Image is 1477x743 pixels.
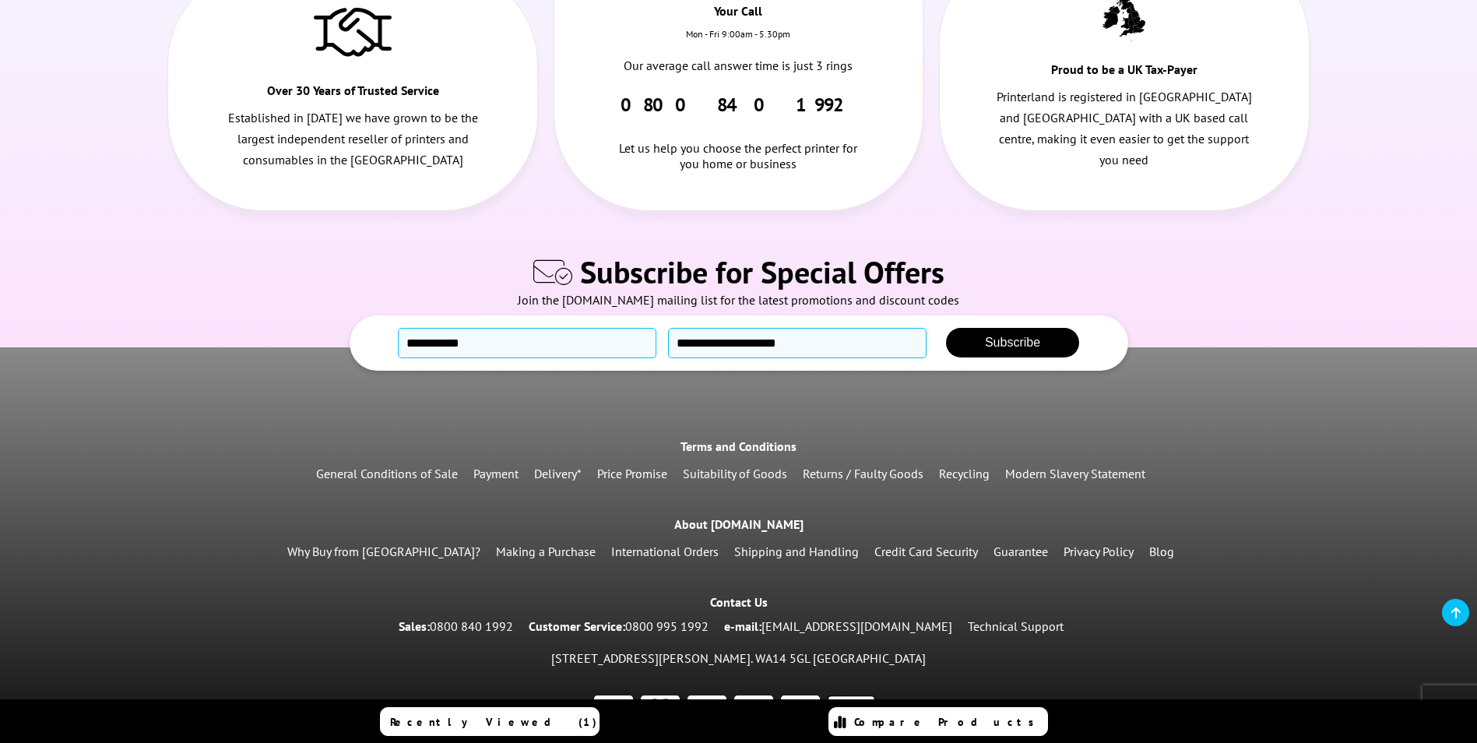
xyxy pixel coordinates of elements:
[683,466,787,481] a: Suitability of Goods
[641,695,680,726] img: Master Card
[968,618,1064,634] a: Technical Support
[621,93,856,117] a: 0800 840 1992
[611,544,719,559] a: International Orders
[828,695,875,726] img: Apple Pay
[993,544,1048,559] a: Guarantee
[1149,544,1174,559] a: Blog
[390,715,597,729] span: Recently Viewed (1)
[939,466,990,481] a: Recycling
[734,544,859,559] a: Shipping and Handling
[8,292,1469,315] div: Join the [DOMAIN_NAME] mailing list for the latest promotions and discount codes
[597,466,667,481] a: Price Promise
[399,616,513,637] p: Sales:
[724,616,952,637] p: e-mail:
[803,466,923,481] a: Returns / Faulty Goods
[734,695,773,726] img: pay by amazon
[496,544,596,559] a: Making a Purchase
[380,707,600,736] a: Recently Viewed (1)
[316,466,458,481] a: General Conditions of Sale
[688,695,726,726] img: AMEX
[761,618,952,634] a: [EMAIL_ADDRESS][DOMAIN_NAME]
[854,715,1043,729] span: Compare Products
[610,55,868,76] p: Our average call answer time is just 3 rings
[529,616,709,637] p: Customer Service:
[261,81,445,107] div: Over 30 Years of Trusted Service
[995,86,1254,171] p: Printerland is registered in [GEOGRAPHIC_DATA] and [GEOGRAPHIC_DATA] with a UK based call centre,...
[874,544,978,559] a: Credit Card Security
[1032,60,1216,86] div: Proud to be a UK Tax-Payer
[594,695,633,726] img: VISA
[473,466,519,481] a: Payment
[781,695,820,726] img: PayPal
[534,466,582,481] a: Delivery*
[625,618,709,634] a: 0800 995 1992
[610,117,868,171] div: Let us help you choose the perfect printer for you home or business
[828,707,1048,736] a: Compare Products
[287,544,480,559] a: Why Buy from [GEOGRAPHIC_DATA]?
[223,107,482,171] p: Established in [DATE] we have grown to be the largest independent reseller of printers and consum...
[1064,544,1134,559] a: Privacy Policy
[430,618,513,634] a: 0800 840 1992
[554,28,923,55] div: Mon - Fri 9:00am - 5.30pm
[985,336,1040,349] span: Subscribe
[946,328,1079,357] button: Subscribe
[1005,466,1145,481] a: Modern Slavery Statement
[580,252,944,292] span: Subscribe for Special Offers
